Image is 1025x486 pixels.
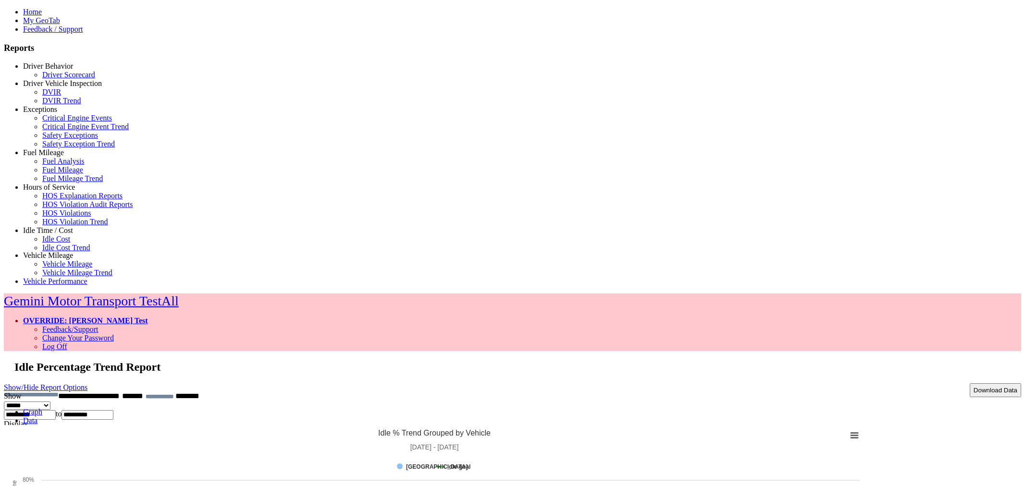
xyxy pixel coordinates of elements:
[42,325,98,333] a: Feedback/Support
[23,105,57,113] a: Exceptions
[42,334,114,342] a: Change Your Password
[42,342,67,351] a: Log Off
[4,392,21,400] label: Show
[42,157,85,165] a: Fuel Analysis
[23,8,42,16] a: Home
[23,25,83,33] a: Feedback / Support
[42,166,83,174] a: Fuel Mileage
[447,463,471,470] tspan: Idle goal
[406,463,468,470] tspan: [GEOGRAPHIC_DATA]
[4,293,179,308] a: Gemini Motor Transport TestAll
[23,226,73,234] a: Idle Time / Cost
[42,192,123,200] a: HOS Explanation Reports
[4,381,87,394] a: Show/Hide Report Options
[42,243,90,252] a: Idle Cost Trend
[42,71,95,79] a: Driver Scorecard
[42,209,91,217] a: HOS Violations
[42,97,81,105] a: DVIR Trend
[42,268,112,277] a: Vehicle Mileage Trend
[23,416,37,425] a: Data
[23,79,102,87] a: Driver Vehicle Inspection
[42,218,108,226] a: HOS Violation Trend
[23,476,34,483] text: 80%
[42,140,115,148] a: Safety Exception Trend
[970,383,1021,397] button: Download Data
[23,148,64,157] a: Fuel Mileage
[42,88,61,96] a: DVIR
[4,420,28,428] label: Display
[23,408,42,416] a: Graph
[23,62,73,70] a: Driver Behavior
[14,361,1021,374] h2: Idle Percentage Trend Report
[378,429,491,437] tspan: Idle % Trend Grouped by Vehicle
[42,260,92,268] a: Vehicle Mileage
[23,316,148,325] a: OVERRIDE: [PERSON_NAME] Test
[4,43,1021,53] h3: Reports
[42,174,103,182] a: Fuel Mileage Trend
[56,410,62,418] span: to
[23,277,87,285] a: Vehicle Performance
[23,251,73,259] a: Vehicle Mileage
[42,122,129,131] a: Critical Engine Event Trend
[42,114,112,122] a: Critical Engine Events
[42,200,133,208] a: HOS Violation Audit Reports
[23,183,75,191] a: Hours of Service
[42,131,98,139] a: Safety Exceptions
[23,16,60,24] a: My GeoTab
[410,443,459,451] tspan: [DATE] - [DATE]
[42,235,70,243] a: Idle Cost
